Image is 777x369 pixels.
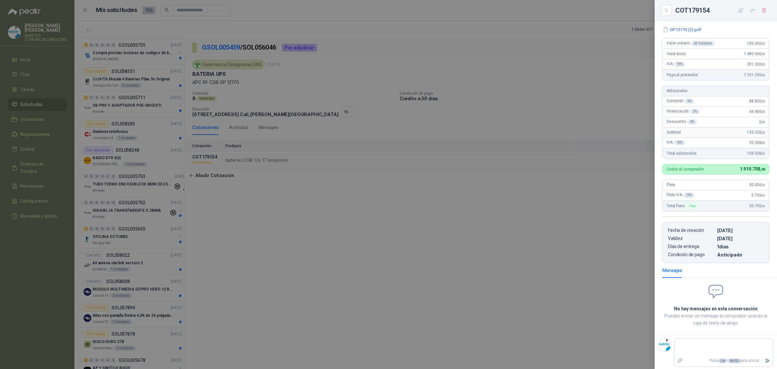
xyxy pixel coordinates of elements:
div: 0 % [687,119,697,125]
span: ,00 [760,167,765,172]
span: IVA [667,62,685,67]
p: Validez [668,236,715,241]
span: Flete IVA [667,193,694,198]
span: 35.700 [749,204,765,208]
span: 5.700 [751,193,765,197]
div: Total adicionales [663,148,769,159]
span: ,00 [761,73,765,77]
span: 133.200 [747,130,765,135]
span: ,00 [761,63,765,66]
p: Fecha de creación [668,228,715,233]
span: 0 [759,120,765,124]
p: [DATE] [717,236,764,241]
span: 1.480.000 [744,52,765,56]
img: Company Logo [659,339,671,351]
button: GP12170 (2).pdf [662,26,702,33]
span: 25.308 [749,140,765,145]
span: 30.000 [749,183,765,187]
div: 19 % [674,62,685,67]
span: Descuento [667,119,697,125]
span: 88.800 [749,99,765,103]
span: Total Flete [667,202,700,210]
span: Valor unitario [667,41,715,46]
span: ,00 [761,204,765,208]
span: ,00 [761,42,765,45]
span: ,00 [761,100,765,103]
p: Cobro al comprador [667,167,704,171]
span: 281.200 [747,62,765,66]
div: x 8 Unidades [691,41,715,46]
span: 1.919.708 [740,166,765,172]
span: Comisión [667,99,694,104]
div: Flex [686,202,698,210]
div: COT179154 [675,5,769,16]
p: Pulsa + para enviar [685,355,762,366]
span: ,00 [761,131,765,134]
span: Valor bruto [667,52,685,56]
p: Puedes enviar un mensaje al comprador usando la caja de texto de abajo. [662,312,769,327]
button: Enviar [762,355,773,366]
span: ,00 [761,194,765,197]
span: 1.761.200 [744,73,765,77]
span: Financiación [667,109,700,114]
span: ,00 [761,52,765,56]
span: Flete [667,183,675,187]
span: ,00 [761,183,765,187]
p: Días de entrega [668,244,715,249]
p: Anticipado [717,252,764,257]
span: ,00 [761,152,765,155]
span: ,00 [761,110,765,113]
label: Adjuntar archivos [674,355,685,366]
p: Condición de pago [668,252,715,257]
div: 19 % [683,193,695,198]
span: Pago al proveedor [667,73,698,77]
span: 158.508 [747,151,765,156]
div: 6 % [685,99,694,104]
span: Subtotal [667,130,681,135]
span: ,00 [761,120,765,124]
span: IVA [667,140,685,145]
p: [DATE] [717,228,764,233]
button: Close [662,6,670,14]
span: ,00 [761,141,765,145]
span: 185.000 [747,41,765,46]
span: Ctrl [719,359,726,363]
h2: No hay mensajes en esta conversación [662,305,769,312]
span: 44.400 [749,109,765,114]
div: 3 % [690,109,700,114]
span: ENTER [728,359,740,363]
div: Mensajes [662,267,682,274]
p: 1 dias [717,244,764,249]
div: Adicionales [663,86,769,96]
div: 19 % [674,140,685,145]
